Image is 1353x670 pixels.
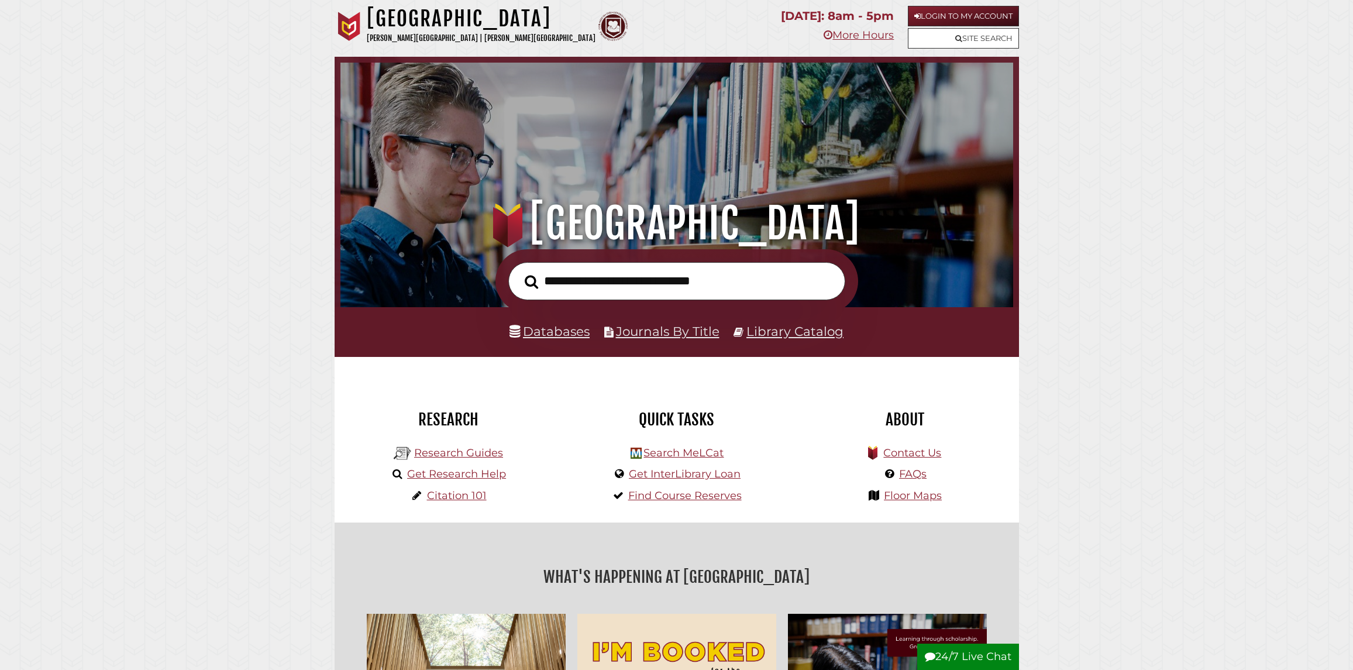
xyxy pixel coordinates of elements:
img: Calvin University [335,12,364,41]
img: Calvin Theological Seminary [598,12,628,41]
h2: About [800,410,1010,430]
a: FAQs [899,468,927,480]
a: Login to My Account [908,6,1019,26]
h2: Research [343,410,554,430]
i: Search [525,274,538,289]
h2: What's Happening at [GEOGRAPHIC_DATA] [343,564,1010,590]
img: Hekman Library Logo [394,445,411,462]
p: [PERSON_NAME][GEOGRAPHIC_DATA] | [PERSON_NAME][GEOGRAPHIC_DATA] [367,32,595,45]
a: More Hours [824,29,894,42]
h1: [GEOGRAPHIC_DATA] [360,198,993,249]
a: Databases [509,324,590,339]
a: Search MeLCat [643,446,724,459]
a: Journals By Title [616,324,719,339]
button: Search [519,272,544,293]
p: [DATE]: 8am - 5pm [781,6,894,26]
a: Get InterLibrary Loan [629,468,741,480]
a: Get Research Help [407,468,506,480]
img: Hekman Library Logo [631,448,642,459]
h1: [GEOGRAPHIC_DATA] [367,6,595,32]
a: Site Search [908,28,1019,49]
a: Library Catalog [746,324,844,339]
a: Contact Us [883,446,941,459]
h2: Quick Tasks [572,410,782,430]
a: Research Guides [414,446,503,459]
a: Find Course Reserves [628,489,742,502]
a: Citation 101 [427,489,487,502]
a: Floor Maps [884,489,942,502]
